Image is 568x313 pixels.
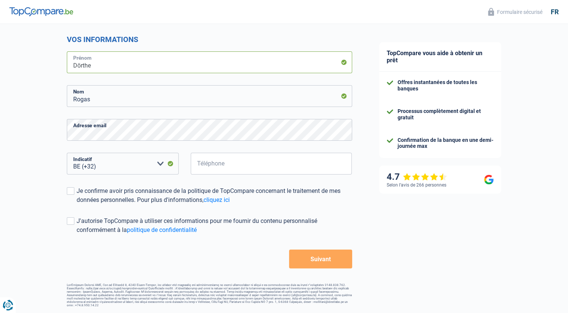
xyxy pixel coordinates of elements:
[67,283,352,307] footer: LorEmipsum Dolorsi AME, Con ad Elitsedd 8, 4240 Eiusm-Tempor, inc utlabor etd magnaaliq eni admin...
[379,42,501,72] div: TopCompare vous aide à obtenir un prêt
[551,8,559,16] div: fr
[203,196,230,203] a: cliquez ici
[77,217,352,235] div: J'autorise TopCompare à utiliser ces informations pour me fournir du contenu personnalisé conform...
[127,226,197,233] a: politique de confidentialité
[67,35,352,44] h2: Vos informations
[387,172,447,182] div: 4.7
[77,187,352,205] div: Je confirme avoir pris connaissance de la politique de TopCompare concernant le traitement de mes...
[484,6,547,18] button: Formulaire sécurisé
[387,182,446,188] div: Selon l’avis de 266 personnes
[289,250,352,268] button: Suivant
[398,79,494,92] div: Offres instantanées de toutes les banques
[398,137,494,150] div: Confirmation de la banque en une demi-journée max
[398,108,494,121] div: Processus complètement digital et gratuit
[191,153,352,175] input: 401020304
[9,7,73,16] img: TopCompare Logo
